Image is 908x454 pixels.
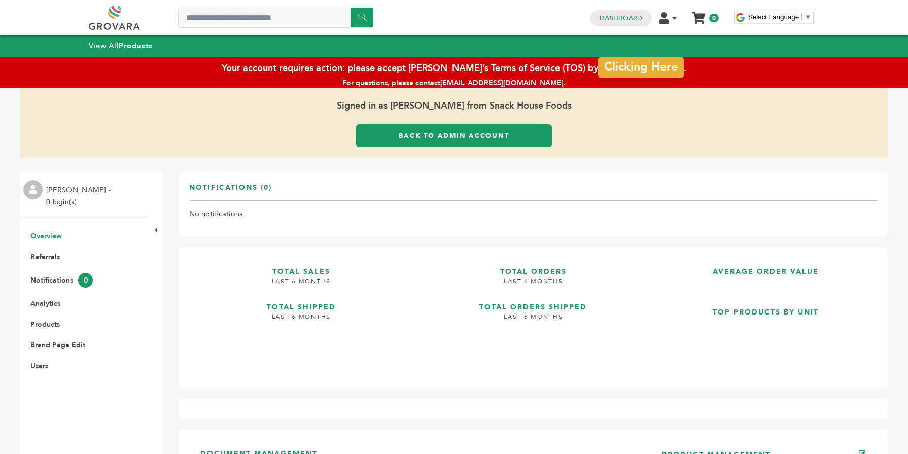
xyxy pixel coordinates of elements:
span: Select Language [748,13,799,21]
h3: Notifications (0) [189,183,272,200]
span: ​ [801,13,802,21]
a: Back to Admin Account [356,124,552,147]
a: [EMAIL_ADDRESS][DOMAIN_NAME] [440,78,564,88]
h3: TOTAL ORDERS [422,257,646,277]
a: Referrals [30,252,60,262]
h3: TOP PRODUCTS BY UNIT [653,298,878,318]
td: No notifications. [189,201,878,227]
a: TOTAL SALES LAST 6 MONTHS TOTAL SHIPPED LAST 6 MONTHS [189,257,413,370]
a: Brand Page Edit [30,340,85,350]
img: profile.png [23,180,43,199]
span: 0 [78,273,93,288]
h4: LAST 6 MONTHS [189,312,413,329]
a: Select Language​ [748,13,811,21]
a: My Cart [693,9,705,20]
h4: LAST 6 MONTHS [422,312,646,329]
h3: TOTAL SALES [189,257,413,277]
span: ▼ [805,13,811,21]
a: Notifications0 [30,275,93,285]
a: TOTAL ORDERS LAST 6 MONTHS TOTAL ORDERS SHIPPED LAST 6 MONTHS [422,257,646,370]
span: 0 [709,14,719,22]
a: AVERAGE ORDER VALUE [653,257,878,290]
span: Signed in as [PERSON_NAME] from Snack House Foods [20,88,888,124]
a: TOP PRODUCTS BY UNIT [653,298,878,370]
h3: TOTAL SHIPPED [189,293,413,312]
a: Overview [30,231,62,241]
strong: Products [119,41,152,51]
a: Products [30,320,60,329]
h3: AVERAGE ORDER VALUE [653,257,878,277]
h3: TOTAL ORDERS SHIPPED [422,293,646,312]
a: Analytics [30,299,60,308]
a: Dashboard [600,14,642,23]
li: [PERSON_NAME] - 0 login(s) [46,184,113,208]
h4: LAST 6 MONTHS [422,277,646,293]
a: Clicking Here [598,56,683,78]
h4: LAST 6 MONTHS [189,277,413,293]
input: Search a product or brand... [178,8,373,28]
a: View AllProducts [89,41,153,51]
a: Users [30,361,48,371]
